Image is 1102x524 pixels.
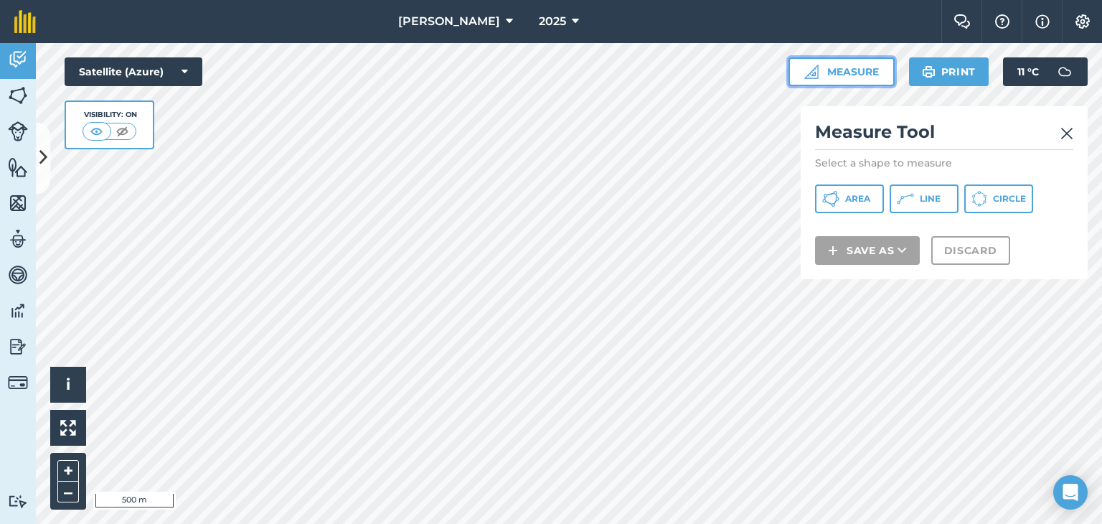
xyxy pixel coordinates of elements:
[845,193,870,205] span: Area
[815,121,1073,150] h2: Measure Tool
[1003,57,1088,86] button: 11 °C
[8,49,28,70] img: svg+xml;base64,PD94bWwgdmVyc2lvbj0iMS4wIiBlbmNvZGluZz0idXRmLTgiPz4KPCEtLSBHZW5lcmF0b3I6IEFkb2JlIE...
[8,85,28,106] img: svg+xml;base64,PHN2ZyB4bWxucz0iaHR0cDovL3d3dy53My5vcmcvMjAwMC9zdmciIHdpZHRoPSI1NiIgaGVpZ2h0PSI2MC...
[1074,14,1091,29] img: A cog icon
[1053,475,1088,510] div: Open Intercom Messenger
[14,10,36,33] img: fieldmargin Logo
[828,242,838,259] img: svg+xml;base64,PHN2ZyB4bWxucz0iaHR0cDovL3d3dy53My5vcmcvMjAwMC9zdmciIHdpZHRoPSIxNCIgaGVpZ2h0PSIyNC...
[8,156,28,178] img: svg+xml;base64,PHN2ZyB4bWxucz0iaHR0cDovL3d3dy53My5vcmcvMjAwMC9zdmciIHdpZHRoPSI1NiIgaGVpZ2h0PSI2MC...
[815,236,920,265] button: Save as
[8,228,28,250] img: svg+xml;base64,PD94bWwgdmVyc2lvbj0iMS4wIiBlbmNvZGluZz0idXRmLTgiPz4KPCEtLSBHZW5lcmF0b3I6IEFkb2JlIE...
[953,14,971,29] img: Two speech bubbles overlapping with the left bubble in the forefront
[815,184,884,213] button: Area
[65,57,202,86] button: Satellite (Azure)
[50,367,86,403] button: i
[539,13,566,30] span: 2025
[66,375,70,393] span: i
[890,184,959,213] button: Line
[398,13,500,30] span: [PERSON_NAME]
[88,124,105,139] img: svg+xml;base64,PHN2ZyB4bWxucz0iaHR0cDovL3d3dy53My5vcmcvMjAwMC9zdmciIHdpZHRoPSI1MCIgaGVpZ2h0PSI0MC...
[8,121,28,141] img: svg+xml;base64,PD94bWwgdmVyc2lvbj0iMS4wIiBlbmNvZGluZz0idXRmLTgiPz4KPCEtLSBHZW5lcmF0b3I6IEFkb2JlIE...
[993,193,1026,205] span: Circle
[788,57,895,86] button: Measure
[922,63,936,80] img: svg+xml;base64,PHN2ZyB4bWxucz0iaHR0cDovL3d3dy53My5vcmcvMjAwMC9zdmciIHdpZHRoPSIxOSIgaGVpZ2h0PSIyNC...
[8,336,28,357] img: svg+xml;base64,PD94bWwgdmVyc2lvbj0iMS4wIiBlbmNvZGluZz0idXRmLTgiPz4KPCEtLSBHZW5lcmF0b3I6IEFkb2JlIE...
[8,192,28,214] img: svg+xml;base64,PHN2ZyB4bWxucz0iaHR0cDovL3d3dy53My5vcmcvMjAwMC9zdmciIHdpZHRoPSI1NiIgaGVpZ2h0PSI2MC...
[57,482,79,502] button: –
[8,495,28,508] img: svg+xml;base64,PD94bWwgdmVyc2lvbj0iMS4wIiBlbmNvZGluZz0idXRmLTgiPz4KPCEtLSBHZW5lcmF0b3I6IEFkb2JlIE...
[57,460,79,482] button: +
[931,236,1010,265] button: Discard
[1035,13,1050,30] img: svg+xml;base64,PHN2ZyB4bWxucz0iaHR0cDovL3d3dy53My5vcmcvMjAwMC9zdmciIHdpZHRoPSIxNyIgaGVpZ2h0PSIxNy...
[1060,125,1073,142] img: svg+xml;base64,PHN2ZyB4bWxucz0iaHR0cDovL3d3dy53My5vcmcvMjAwMC9zdmciIHdpZHRoPSIyMiIgaGVpZ2h0PSIzMC...
[1017,57,1039,86] span: 11 ° C
[964,184,1033,213] button: Circle
[113,124,131,139] img: svg+xml;base64,PHN2ZyB4bWxucz0iaHR0cDovL3d3dy53My5vcmcvMjAwMC9zdmciIHdpZHRoPSI1MCIgaGVpZ2h0PSI0MC...
[804,65,819,79] img: Ruler icon
[994,14,1011,29] img: A question mark icon
[815,156,1073,170] p: Select a shape to measure
[8,300,28,322] img: svg+xml;base64,PD94bWwgdmVyc2lvbj0iMS4wIiBlbmNvZGluZz0idXRmLTgiPz4KPCEtLSBHZW5lcmF0b3I6IEFkb2JlIE...
[1050,57,1079,86] img: svg+xml;base64,PD94bWwgdmVyc2lvbj0iMS4wIiBlbmNvZGluZz0idXRmLTgiPz4KPCEtLSBHZW5lcmF0b3I6IEFkb2JlIE...
[83,109,137,121] div: Visibility: On
[60,420,76,436] img: Four arrows, one pointing top left, one top right, one bottom right and the last bottom left
[920,193,941,205] span: Line
[8,373,28,393] img: svg+xml;base64,PD94bWwgdmVyc2lvbj0iMS4wIiBlbmNvZGluZz0idXRmLTgiPz4KPCEtLSBHZW5lcmF0b3I6IEFkb2JlIE...
[909,57,989,86] button: Print
[8,264,28,286] img: svg+xml;base64,PD94bWwgdmVyc2lvbj0iMS4wIiBlbmNvZGluZz0idXRmLTgiPz4KPCEtLSBHZW5lcmF0b3I6IEFkb2JlIE...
